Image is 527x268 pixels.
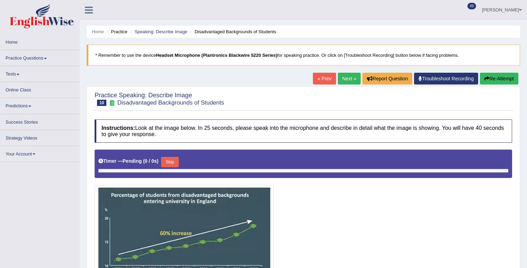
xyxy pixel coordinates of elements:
blockquote: * Remember to use the device for speaking practice. Or click on [Troubleshoot Recording] button b... [87,45,520,66]
h2: Practice Speaking: Describe Image [95,92,224,106]
h4: Look at the image below. In 25 seconds, please speak into the microphone and describe in detail w... [95,119,512,143]
b: ) [157,158,159,164]
li: Disadvantaged Backgrounds of Students [188,28,276,35]
b: ( [143,158,145,164]
a: Next » [338,73,361,84]
h5: Timer — [98,159,158,164]
b: Instructions: [102,125,135,131]
small: Disadvantaged Backgrounds of Students [117,99,224,106]
a: Home [92,29,104,34]
span: 49 [467,3,476,9]
li: Practice [105,28,127,35]
a: Your Account [0,146,79,160]
a: Troubleshoot Recording [414,73,478,84]
a: Online Class [0,82,79,96]
b: Pending [123,158,142,164]
small: Exam occurring question [108,100,115,106]
button: Skip [161,157,178,167]
a: Strategy Videos [0,130,79,144]
a: Success Stories [0,114,79,128]
a: Home [0,34,79,48]
a: Practice Questions [0,50,79,64]
button: Re-Attempt [480,73,518,84]
a: Tests [0,66,79,80]
span: 10 [97,100,106,106]
b: 0 / 0s [145,158,157,164]
a: « Prev [313,73,336,84]
button: Report Question [362,73,412,84]
a: Speaking: Describe Image [134,29,187,34]
a: Predictions [0,98,79,111]
b: Headset Microphone (Plantronics Blackwire 5220 Series) [156,53,277,58]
